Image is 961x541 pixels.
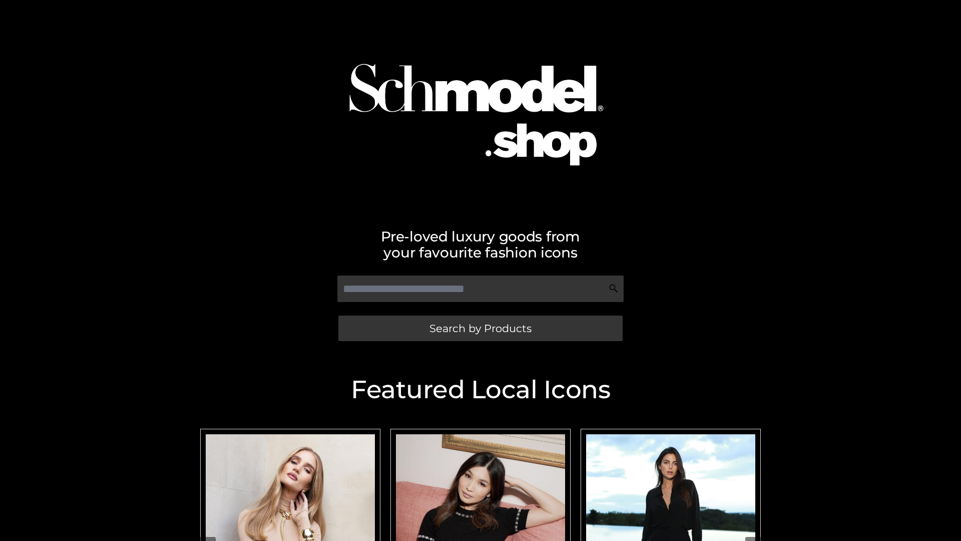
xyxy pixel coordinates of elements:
img: Search Icon [609,284,619,294]
h2: Pre-loved luxury goods from your favourite fashion icons [195,228,766,260]
span: Search by Products [429,323,532,334]
a: Search by Products [338,316,623,341]
h2: Featured Local Icons​ [195,377,766,402]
